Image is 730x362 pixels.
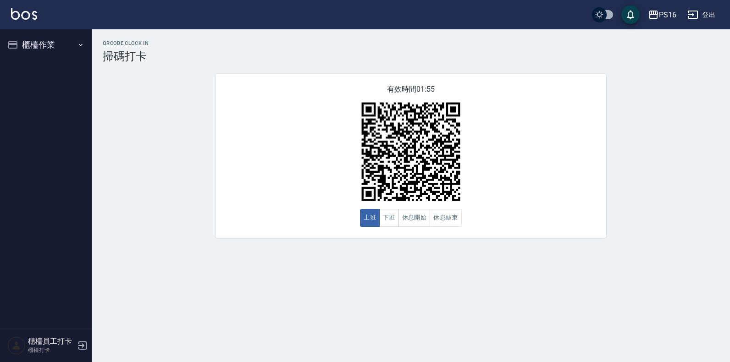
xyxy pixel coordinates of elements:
[398,209,431,227] button: 休息開始
[621,5,640,24] button: save
[103,40,719,46] h2: QRcode Clock In
[11,8,37,20] img: Logo
[4,33,88,57] button: 櫃檯作業
[684,6,719,23] button: 登出
[28,346,75,354] p: 櫃檯打卡
[216,74,606,238] div: 有效時間 01:55
[103,50,719,63] h3: 掃碼打卡
[28,337,75,346] h5: 櫃檯員工打卡
[379,209,399,227] button: 下班
[644,5,680,24] button: PS16
[430,209,462,227] button: 休息結束
[7,336,26,355] img: Person
[360,209,380,227] button: 上班
[659,9,676,21] div: PS16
